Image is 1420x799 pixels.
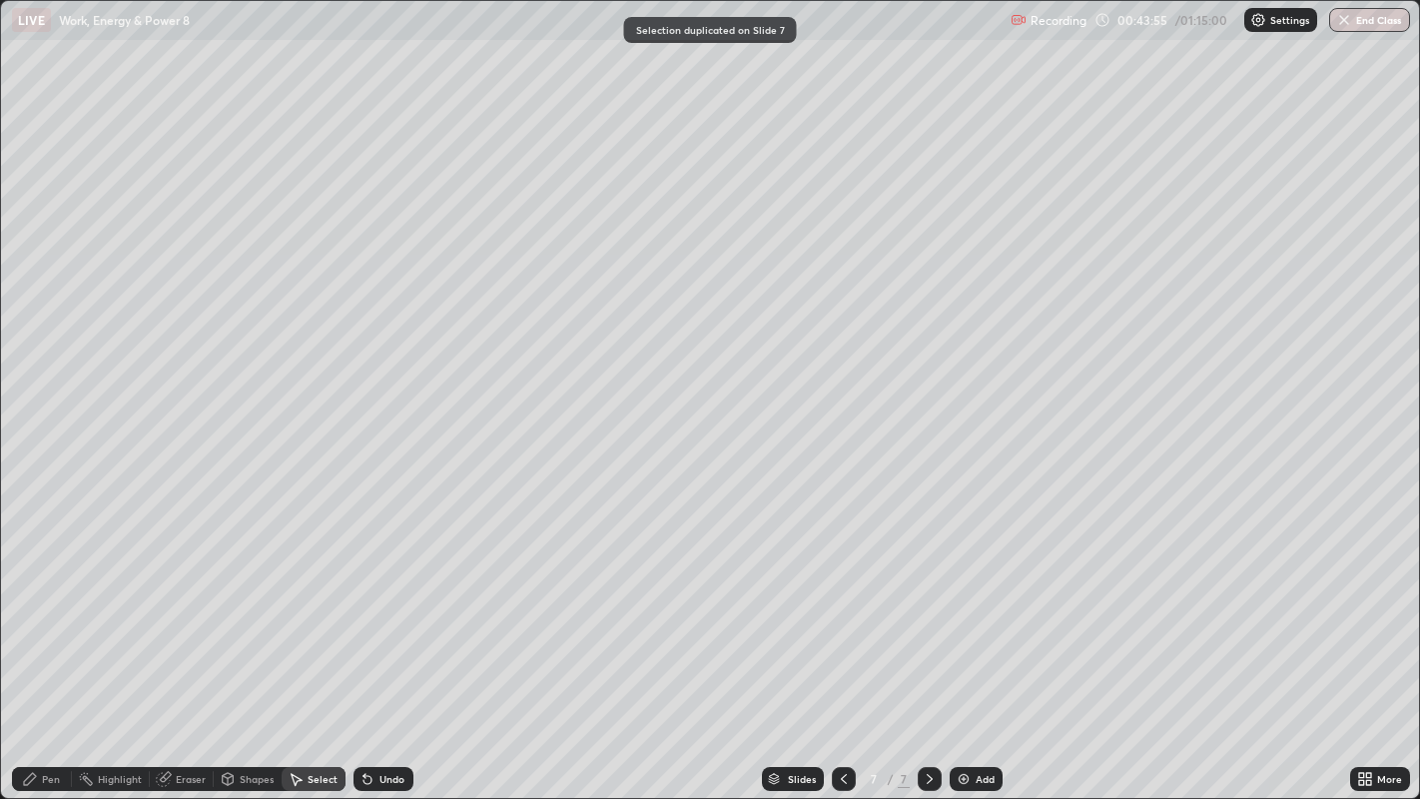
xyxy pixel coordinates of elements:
p: Settings [1270,15,1309,25]
div: 7 [898,770,910,788]
div: Pen [42,774,60,784]
img: recording.375f2c34.svg [1011,12,1027,28]
div: Slides [788,774,816,784]
div: Select [308,774,338,784]
div: 7 [864,773,884,785]
p: Recording [1031,13,1086,28]
button: End Class [1329,8,1410,32]
div: Highlight [98,774,142,784]
p: Work, Energy & Power 8 [59,12,190,28]
p: LIVE [18,12,45,28]
img: class-settings-icons [1250,12,1266,28]
div: / [888,773,894,785]
div: Eraser [176,774,206,784]
div: Shapes [240,774,274,784]
div: Undo [379,774,404,784]
div: Add [976,774,995,784]
img: add-slide-button [956,771,972,787]
img: end-class-cross [1336,12,1352,28]
div: More [1377,774,1402,784]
